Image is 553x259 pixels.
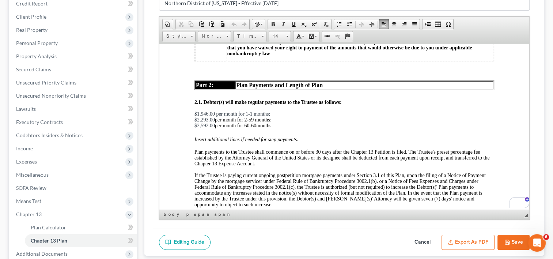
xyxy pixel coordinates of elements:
span: 14 [269,31,284,41]
a: Superscript [309,19,319,29]
span: Normal [198,31,224,41]
a: Editing Guide [159,235,211,250]
a: Underline [288,19,299,29]
button: Export as PDF [442,235,495,250]
a: p element [185,211,192,218]
a: Subscript [299,19,309,29]
a: Spell Checker [252,19,265,29]
a: Chapter 13 Plan [25,234,137,247]
a: Property Analysis [10,50,137,63]
a: Anchor [342,31,353,41]
a: 14 [269,31,291,41]
span: Chapter 13 [16,211,42,217]
a: Lawsuits [10,102,137,116]
a: Insert Special Character [443,19,453,29]
a: Undo [229,19,239,29]
a: body element [162,211,184,218]
a: Paste as plain text [207,19,217,29]
a: Normal [198,31,231,41]
a: span element [193,211,212,218]
a: Link [322,31,332,41]
a: Paste from Word [217,19,227,29]
iframe: Intercom live chat [528,234,546,252]
span: Miscellaneous [16,172,49,178]
a: Times New Roman [233,31,266,41]
a: span element [213,211,233,218]
a: Styles [162,31,196,41]
a: Unsecured Priority Claims [10,76,137,89]
span: Unsecured Priority Claims [16,79,76,86]
span: Styles [163,31,188,41]
a: Paste [196,19,207,29]
span: Secured Claims [16,66,51,72]
a: Bold [268,19,278,29]
a: Redo [239,19,249,29]
span: Chapter 13 Plan [31,237,67,244]
span: 6 [543,234,549,240]
a: Copy [186,19,196,29]
a: Insert/Remove Bulleted List [344,19,355,29]
a: Align Left [379,19,389,29]
span: Times New Roman [234,31,259,41]
a: Remove Format [321,19,331,29]
span: Lawsuits [16,106,36,112]
span: Personal Property [16,40,58,46]
span: SOFA Review [16,185,46,191]
button: Cancel [406,235,439,250]
button: Save [497,235,530,250]
a: Document Properties [163,19,173,29]
span: Plan Calculator [31,224,66,230]
a: Unlink [332,31,342,41]
a: Insert/Remove Numbered List [334,19,344,29]
span: Unsecured Nonpriority Claims [16,93,86,99]
a: Background Color [306,31,319,41]
a: Table [433,19,443,29]
span: Executory Contracts [16,119,63,125]
span: Additional Documents [16,251,68,257]
span: Expenses [16,158,37,165]
span: Property Analysis [16,53,57,59]
span: Resize [524,214,528,217]
span: Credit Report [16,0,48,7]
a: Insert Page Break for Printing [423,19,433,29]
span: Income [16,145,33,151]
span: Means Test [16,198,41,204]
a: SOFA Review [10,181,137,195]
a: Italic [278,19,288,29]
a: Center [389,19,399,29]
span: Client Profile [16,14,46,20]
a: Text Color [293,31,306,41]
a: Increase Indent [367,19,377,29]
a: Cut [176,19,186,29]
a: Executory Contracts [10,116,137,129]
a: Secured Claims [10,63,137,76]
a: Justify [409,19,420,29]
a: Plan Calculator [25,221,137,234]
iframe: Rich Text Editor, document-ckeditor [159,44,529,209]
span: Real Property [16,27,48,33]
a: Unsecured Nonpriority Claims [10,89,137,102]
a: Align Right [399,19,409,29]
span: Codebtors Insiders & Notices [16,132,83,138]
a: Decrease Indent [356,19,367,29]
